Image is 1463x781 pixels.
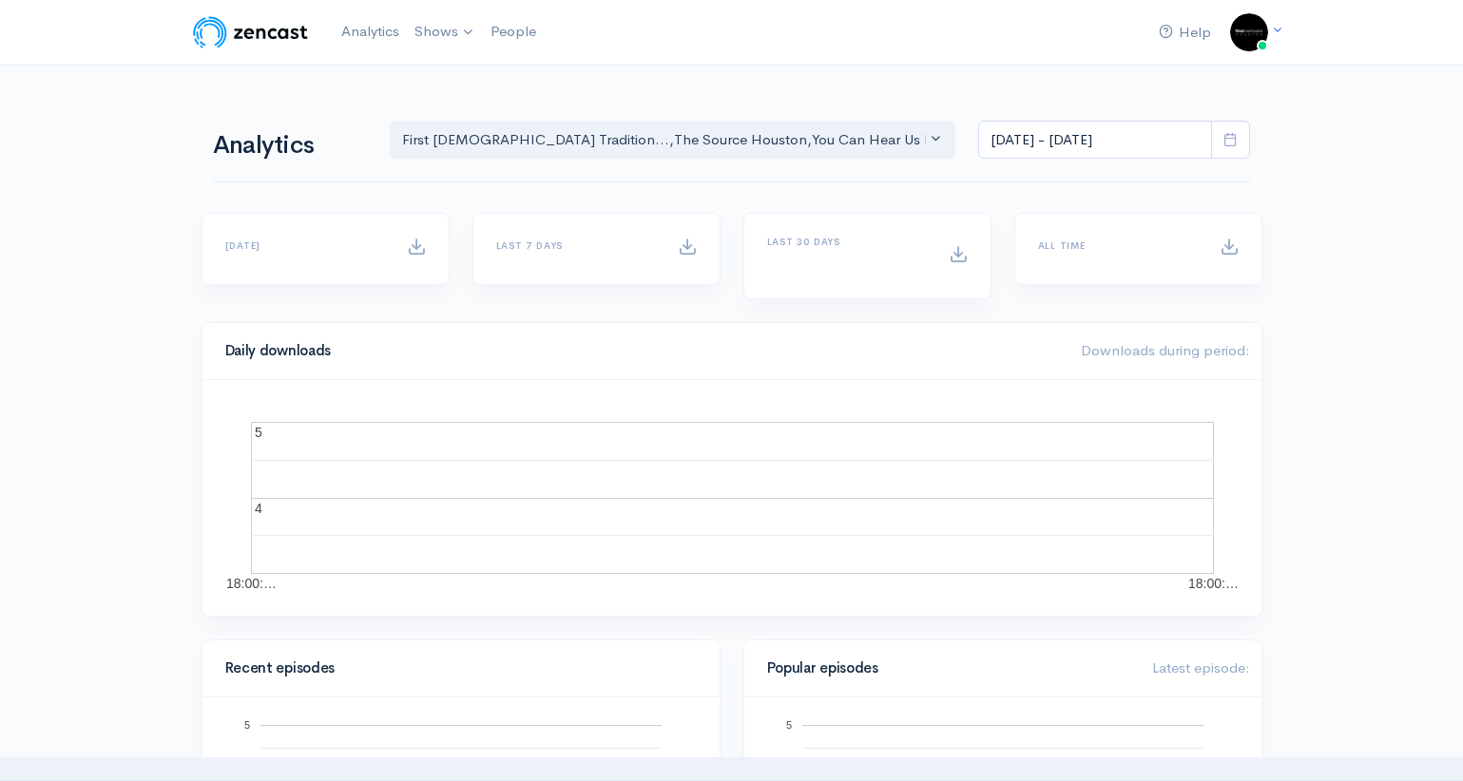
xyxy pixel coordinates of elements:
h6: All time [1038,240,1197,251]
text: 4 [255,501,262,516]
img: ZenCast Logo [190,13,311,51]
span: Latest episode: [1152,658,1250,676]
h6: Last 7 days [496,240,655,251]
h4: Daily downloads [225,343,1058,359]
h6: Last 30 days [767,237,926,247]
img: ... [1230,13,1268,51]
h4: Recent episodes [225,660,685,676]
h1: Analytics [213,132,367,160]
span: Downloads during period: [1081,341,1250,359]
a: Help [1151,12,1219,53]
text: 5 [255,425,262,440]
a: Shows [407,11,483,53]
text: 18:00:… [226,576,277,591]
input: analytics date range selector [978,121,1212,160]
text: 18:00:… [1188,576,1239,591]
a: Analytics [334,11,407,52]
button: First Methodist Tradition..., The Source Houston, You Can Hear Us In The St..., ask-me-anything-r... [390,121,956,160]
svg: A chart. [225,403,1239,593]
div: First [DEMOGRAPHIC_DATA] Tradition... , The Source Houston , You Can Hear Us In The St... , ask-m... [402,129,927,151]
h6: [DATE] [225,240,384,251]
h4: Popular episodes [767,660,1129,676]
text: 5 [243,719,249,731]
text: 5 [785,719,791,731]
a: People [483,11,544,52]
